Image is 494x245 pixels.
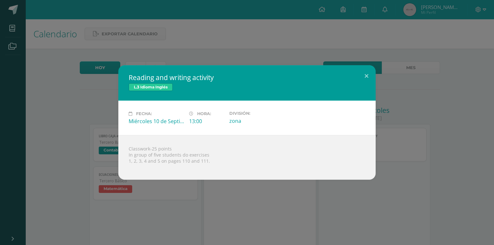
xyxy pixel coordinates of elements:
[129,118,184,125] div: Miércoles 10 de Septiembre
[136,111,152,116] span: Fecha:
[229,111,285,116] label: División:
[118,135,376,180] div: Classwork-25 points In group of five students do exercises 1, 2, 3, 4 and 5 on pages 110 and 111.
[129,83,173,91] span: L.3 Idioma Inglés
[357,65,376,87] button: Close (Esc)
[189,118,224,125] div: 13:00
[229,117,285,124] div: zona
[129,73,365,82] h2: Reading and writing activity
[197,111,211,116] span: Hora:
